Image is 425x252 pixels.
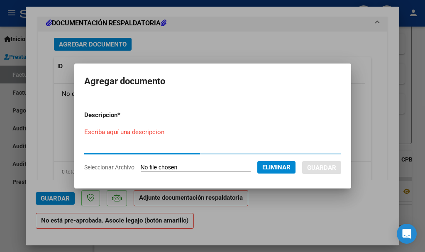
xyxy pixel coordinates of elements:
[397,224,417,244] div: Open Intercom Messenger
[307,164,336,171] span: Guardar
[302,161,341,174] button: Guardar
[262,164,291,171] span: Eliminar
[84,164,134,171] span: Seleccionar Archivo
[84,73,341,89] h2: Agregar documento
[84,110,161,120] p: Descripcion
[257,161,296,174] button: Eliminar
